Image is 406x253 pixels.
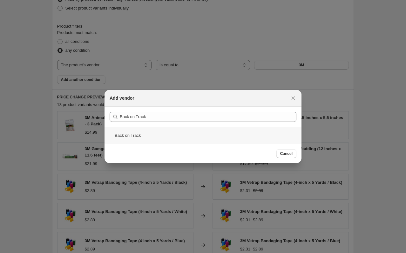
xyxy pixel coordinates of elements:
div: Back on Track [105,127,301,144]
h2: Add vendor [110,95,134,101]
button: Close [289,94,298,103]
button: Cancel [276,149,296,158]
span: Cancel [280,151,293,156]
input: Search vendors [120,112,296,122]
